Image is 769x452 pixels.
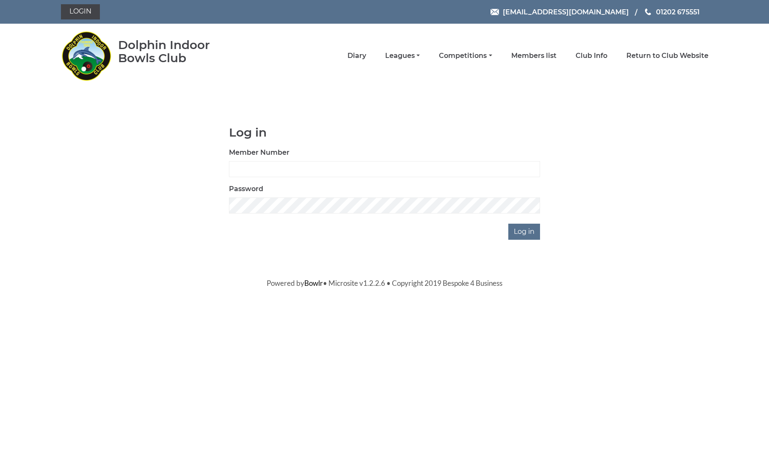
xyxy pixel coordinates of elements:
[229,126,540,139] h1: Log in
[491,9,499,15] img: Email
[61,4,100,19] a: Login
[508,224,540,240] input: Log in
[503,8,629,16] span: [EMAIL_ADDRESS][DOMAIN_NAME]
[511,51,557,60] a: Members list
[229,148,289,158] label: Member Number
[576,51,607,60] a: Club Info
[385,51,420,60] a: Leagues
[267,279,502,288] span: Powered by • Microsite v1.2.2.6 • Copyright 2019 Bespoke 4 Business
[626,51,708,60] a: Return to Club Website
[491,7,629,17] a: Email [EMAIL_ADDRESS][DOMAIN_NAME]
[229,184,263,194] label: Password
[644,7,700,17] a: Phone us 01202 675551
[347,51,366,60] a: Diary
[656,8,700,16] span: 01202 675551
[645,8,651,15] img: Phone us
[118,38,237,65] div: Dolphin Indoor Bowls Club
[61,26,112,85] img: Dolphin Indoor Bowls Club
[304,279,323,288] a: Bowlr
[439,51,492,60] a: Competitions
